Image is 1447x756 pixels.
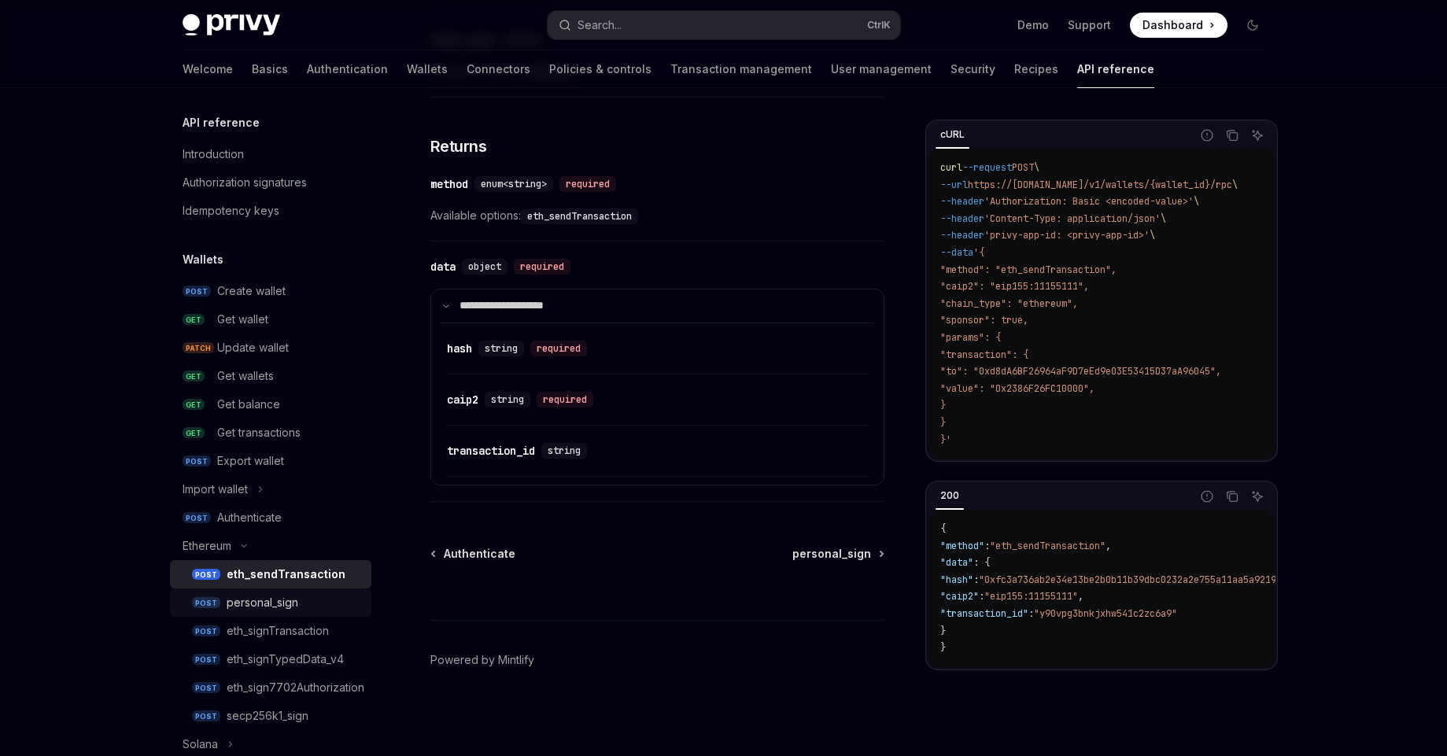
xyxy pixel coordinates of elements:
div: Create wallet [217,282,286,301]
a: GETGet wallets [170,362,371,390]
a: POSTExport wallet [170,447,371,475]
a: Recipes [1014,50,1058,88]
div: Idempotency keys [183,201,279,220]
span: , [1106,539,1111,551]
span: "transaction_id" [940,607,1028,620]
div: Export wallet [217,452,284,470]
button: Ask AI [1247,486,1268,507]
span: "method": "eth_sendTransaction", [940,263,1117,275]
a: POSTeth_sendTransaction [170,560,371,588]
span: } [940,641,946,654]
span: '{ [973,245,984,258]
span: POST [192,569,220,581]
span: "0xfc3a736ab2e34e13be2b0b11b39dbc0232a2e755a11aa5a9219890d3b2c6c7d8" [979,573,1353,585]
a: Demo [1017,17,1049,33]
div: caip2 [447,392,478,408]
span: string [491,393,524,406]
div: Update wallet [217,338,289,357]
button: Report incorrect code [1197,486,1217,507]
span: POST [192,682,220,694]
button: Ask AI [1247,125,1268,146]
span: : [973,573,979,585]
a: Welcome [183,50,233,88]
div: personal_sign [227,593,298,612]
button: Toggle Import wallet section [170,475,371,503]
a: POSTsecp256k1_sign [170,702,371,730]
span: --header [940,212,984,224]
span: "eip155:11155111" [984,590,1078,603]
h5: API reference [183,113,260,132]
div: cURL [936,125,969,144]
span: POST [192,654,220,666]
button: Copy the contents from the code block [1222,125,1242,146]
div: required [559,176,616,192]
span: "chain_type": "ethereum", [940,297,1078,309]
span: 'privy-app-id: <privy-app-id>' [984,229,1150,242]
span: --request [962,161,1012,174]
div: required [514,259,570,275]
span: \ [1161,212,1166,224]
div: eth_sign7702Authorization [227,678,364,697]
a: GETGet wallet [170,305,371,334]
span: POST [1012,161,1034,174]
a: Connectors [467,50,530,88]
span: : [984,539,990,551]
span: "transaction": { [940,348,1028,360]
span: string [485,342,518,355]
span: \ [1232,178,1238,190]
span: GET [183,314,205,326]
a: GETGet transactions [170,419,371,447]
div: Get wallet [217,310,268,329]
a: POSTeth_sign7702Authorization [170,673,371,702]
a: Authorization signatures [170,168,371,197]
span: } [940,415,946,428]
span: GET [183,399,205,411]
div: Ethereum [183,537,231,555]
span: "y90vpg3bnkjxhw541c2zc6a9" [1034,607,1177,620]
span: POST [192,625,220,637]
div: required [537,392,593,408]
span: : [979,590,984,603]
span: Ctrl K [867,19,891,31]
div: required [530,341,587,356]
div: hash [447,341,472,356]
a: Idempotency keys [170,197,371,225]
span: "params": { [940,330,1001,343]
span: } [940,399,946,411]
div: transaction_id [447,443,535,459]
span: } [940,624,946,636]
span: "value": "0x2386F26FC10000", [940,382,1094,394]
a: Wallets [407,50,448,88]
div: method [430,176,468,192]
span: personal_sign [792,546,871,562]
a: User management [831,50,932,88]
div: Import wallet [183,480,248,499]
span: Returns [430,135,487,157]
span: "caip2": "eip155:11155111", [940,280,1089,293]
span: POST [192,710,220,722]
div: Get transactions [217,423,301,442]
a: Transaction management [670,50,812,88]
a: Authenticate [432,546,515,562]
div: 200 [936,486,964,505]
div: Authorization signatures [183,173,307,192]
h5: Wallets [183,250,223,269]
span: curl [940,161,962,174]
span: --header [940,195,984,208]
div: Introduction [183,145,244,164]
span: "sponsor": true, [940,314,1028,326]
span: : [1028,607,1034,620]
span: POST [192,597,220,609]
span: "hash" [940,573,973,585]
a: POSTpersonal_sign [170,588,371,617]
span: "caip2" [940,590,979,603]
span: Available options: [430,206,884,225]
span: PATCH [183,342,214,354]
a: Security [951,50,995,88]
div: eth_signTransaction [227,621,329,640]
a: POSTAuthenticate [170,503,371,532]
code: eth_sendTransaction [521,208,638,224]
div: eth_sendTransaction [227,565,345,584]
button: Toggle Ethereum section [170,532,371,560]
span: "to": "0xd8dA6BF26964aF9D7eEd9e03E53415D37aA96045", [940,365,1221,378]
